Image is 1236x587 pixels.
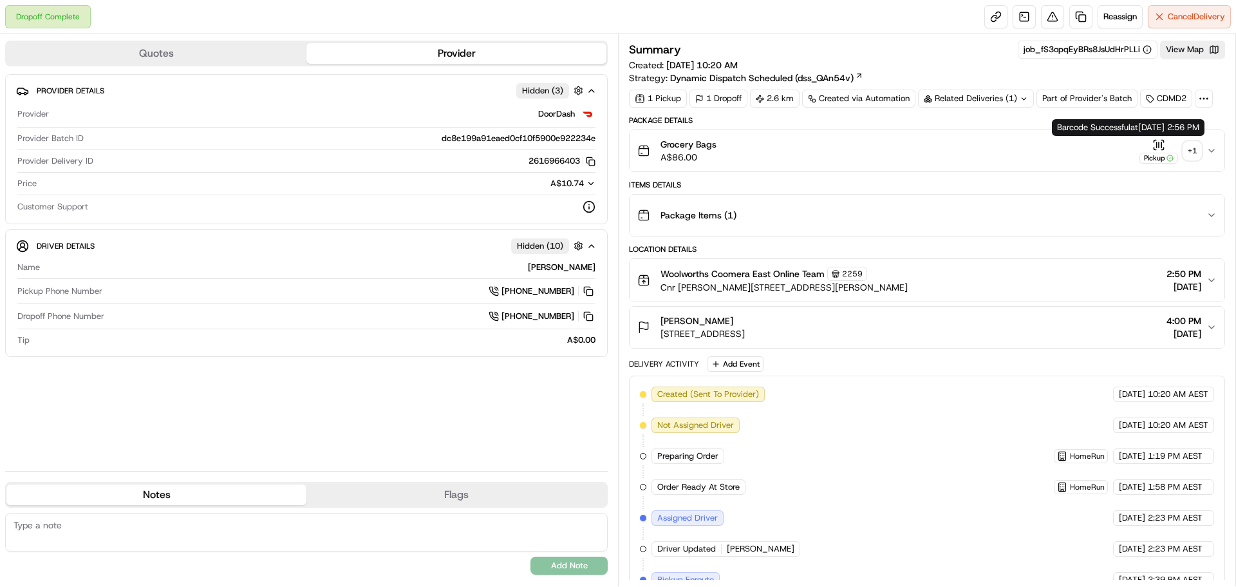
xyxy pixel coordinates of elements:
h3: Summary [629,44,681,55]
div: Start new chat [44,123,211,136]
a: Dynamic Dispatch Scheduled (dss_QAn54v) [670,72,863,84]
span: Pylon [128,218,156,228]
span: Pickup Enroute [657,574,714,586]
button: Hidden (3) [516,82,586,99]
span: [PHONE_NUMBER] [501,285,574,297]
input: Got a question? Start typing here... [33,83,232,97]
span: Hidden ( 10 ) [517,240,563,252]
span: Tip [17,334,30,346]
span: at [DATE] 2:56 PM [1130,122,1199,133]
button: Pickup+1 [1139,139,1201,164]
div: Location Details [629,244,1225,255]
span: API Documentation [122,187,207,200]
span: HomeRun [1070,482,1105,492]
span: [PHONE_NUMBER] [501,311,574,322]
button: A$10.74 [482,178,595,189]
span: Cancel Delivery [1168,11,1225,23]
button: Flags [306,485,606,505]
img: 1736555255976-a54dd68f-1ca7-489b-9aae-adbdc363a1c4 [13,123,36,146]
span: Provider Delivery ID [17,155,93,167]
button: Woolworths Coomera East Online Team2259Cnr [PERSON_NAME][STREET_ADDRESS][PERSON_NAME]2:50 PM[DATE] [630,259,1224,302]
button: Package Items (1) [630,195,1224,236]
button: Hidden (10) [511,238,586,254]
button: Pickup [1139,139,1178,164]
button: Grocery BagsA$86.00Pickup+1 [630,130,1224,171]
span: Name [17,262,40,273]
span: Created: [629,59,738,72]
a: 💻API Documentation [104,182,212,205]
div: Delivery Activity [629,359,699,369]
span: DoorDash [538,108,575,120]
span: Not Assigned Driver [657,419,734,431]
div: CDMD2 [1140,90,1192,108]
div: Related Deliveries (1) [918,90,1034,108]
span: Customer Support [17,201,88,213]
span: [DATE] [1119,450,1145,462]
span: HomeRun [1070,451,1105,461]
button: job_fS3opqEyBRs8JsUdHrPLLi [1024,44,1152,55]
div: Package Details [629,115,1225,126]
span: Knowledge Base [26,187,98,200]
div: [PERSON_NAME] [45,262,595,273]
button: Provider DetailsHidden (3) [16,80,597,101]
span: [PERSON_NAME] [660,314,733,327]
span: [DATE] [1119,574,1145,586]
p: Welcome 👋 [13,52,234,72]
span: Provider [17,108,49,120]
button: Notes [6,485,306,505]
button: Start new chat [219,127,234,142]
div: We're available if you need us! [44,136,163,146]
span: Grocery Bags [660,138,716,151]
span: Preparing Order [657,450,718,462]
img: Nash [13,13,39,39]
span: Cnr [PERSON_NAME][STREET_ADDRESS][PERSON_NAME] [660,281,908,294]
span: Driver Updated [657,543,716,555]
div: 1 Dropoff [689,90,747,108]
span: [DATE] [1119,389,1145,400]
span: 2:23 PM AEST [1148,543,1203,555]
img: doordash_logo_v2.png [580,106,595,122]
span: Provider Batch ID [17,133,84,144]
button: 2616966403 [529,155,595,167]
div: A$0.00 [35,334,595,346]
div: Strategy: [629,72,863,84]
button: CancelDelivery [1148,5,1231,28]
span: Created (Sent To Provider) [657,389,759,400]
span: 2:23 PM AEST [1148,512,1203,524]
button: Quotes [6,43,306,64]
span: 10:20 AM AEST [1148,419,1208,431]
button: View Map [1160,41,1225,59]
span: dc8e199a91eaed0cf10f5900e922234e [442,133,595,144]
a: Powered byPylon [91,218,156,228]
span: Order Ready At Store [657,481,740,493]
span: 2:39 PM AEST [1148,574,1203,586]
div: + 1 [1183,142,1201,160]
button: [PHONE_NUMBER] [489,309,595,323]
span: 2:50 PM [1166,267,1201,280]
a: [PHONE_NUMBER] [489,284,595,298]
span: Driver Details [37,241,95,251]
span: Dynamic Dispatch Scheduled (dss_QAn54v) [670,72,854,84]
span: Assigned Driver [657,512,718,524]
span: Provider Details [37,86,104,96]
div: 1 Pickup [629,90,687,108]
div: 2.6 km [750,90,800,108]
span: 4:00 PM [1166,314,1201,327]
span: Package Items ( 1 ) [660,209,736,222]
div: Pickup [1139,153,1178,164]
span: [DATE] [1119,512,1145,524]
div: 💻 [109,188,119,198]
span: [DATE] [1166,327,1201,340]
button: Reassign [1098,5,1143,28]
span: [DATE] [1166,280,1201,293]
span: [DATE] 10:20 AM [666,59,738,71]
div: Items Details [629,180,1225,190]
span: [DATE] [1119,543,1145,555]
span: A$86.00 [660,151,716,164]
a: 📗Knowledge Base [8,182,104,205]
button: Add Event [707,356,764,372]
span: 10:20 AM AEST [1148,389,1208,400]
span: 2259 [842,269,863,279]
